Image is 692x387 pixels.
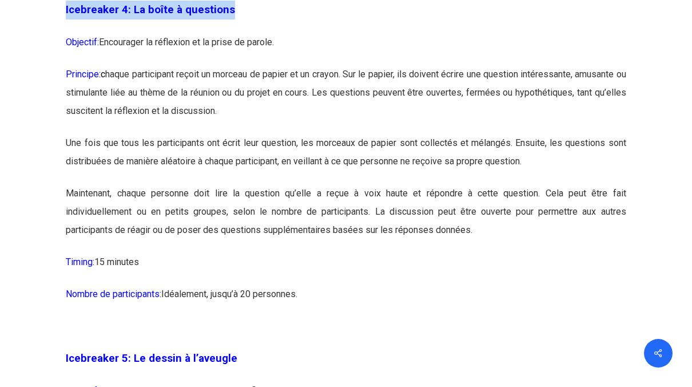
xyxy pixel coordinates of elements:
p: haque participant reçoit un morceau de papier et un crayon. Sur le papier, ils doivent écrire une... [66,65,626,134]
p: Maintenant, chaque personne doit lire la question qu’elle a reçue à voix haute et répondre à cett... [66,184,626,253]
span: c [101,69,105,80]
span: Timing: [66,256,94,267]
span: Nombre de participants: [66,289,161,299]
span: Icebreaker 4: La boîte à questions [66,3,235,16]
p: Une fois que tous les participants ont écrit leur question, les morceaux de papier sont collectés... [66,134,626,184]
span: Icebreaker 5: Le dessin à l’aveugle [66,352,237,365]
span: Objectif: [66,37,99,48]
p: 15 minutes [66,253,626,285]
p: Encourager la réflexion et la prise de parole. [66,33,626,65]
p: Idéalement, jusqu’à 20 personnes. [66,285,626,317]
span: Principe: [66,69,105,80]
